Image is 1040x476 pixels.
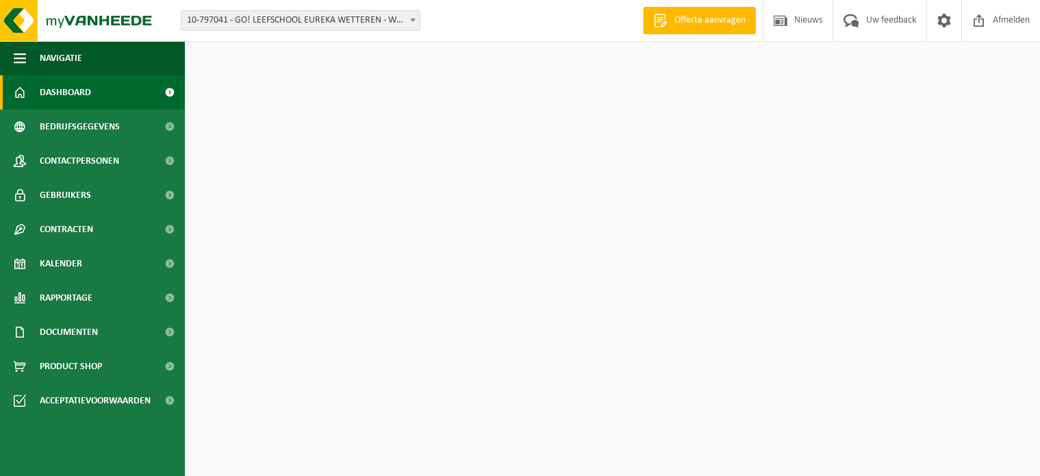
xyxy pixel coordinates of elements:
span: 10-797041 - GO! LEEFSCHOOL EUREKA WETTEREN - WETTEREN [181,11,420,30]
span: Contactpersonen [40,144,119,178]
span: Bedrijfsgegevens [40,110,120,144]
span: Gebruikers [40,178,91,212]
span: Kalender [40,247,82,281]
span: Contracten [40,212,93,247]
span: Product Shop [40,349,102,384]
span: 10-797041 - GO! LEEFSCHOOL EUREKA WETTEREN - WETTEREN [181,10,420,31]
a: Offerte aanvragen [643,7,756,34]
span: Rapportage [40,281,92,315]
span: Documenten [40,315,98,349]
span: Acceptatievoorwaarden [40,384,151,418]
span: Dashboard [40,75,91,110]
span: Navigatie [40,41,82,75]
span: Offerte aanvragen [671,14,749,27]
